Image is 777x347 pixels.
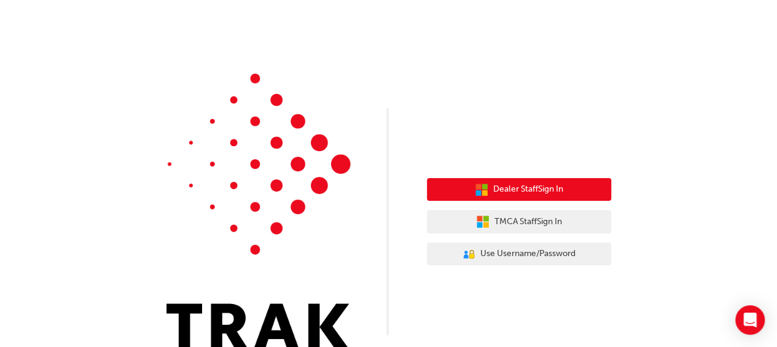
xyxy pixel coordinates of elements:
span: Use Username/Password [480,247,576,261]
div: Open Intercom Messenger [735,305,765,335]
span: Dealer Staff Sign In [493,182,563,197]
button: Dealer StaffSign In [427,178,611,201]
button: TMCA StaffSign In [427,210,611,233]
span: TMCA Staff Sign In [494,215,562,229]
button: Use Username/Password [427,243,611,266]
